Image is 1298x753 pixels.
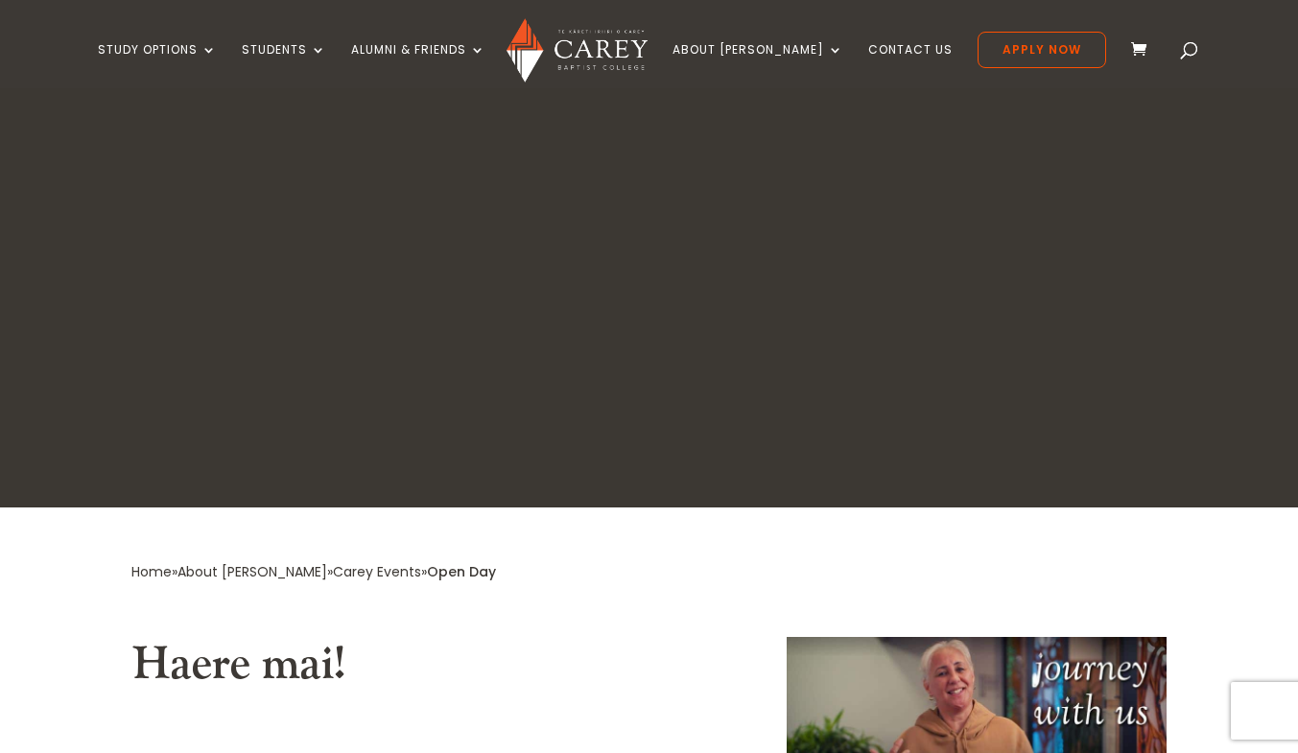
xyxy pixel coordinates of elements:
a: About [PERSON_NAME] [673,43,843,88]
span: Open Day [427,562,496,581]
a: Apply Now [978,32,1106,68]
h2: Haere mai! [131,637,730,702]
a: Students [242,43,326,88]
a: Home [131,562,172,581]
img: Carey Baptist College [507,18,648,82]
span: » » » [131,562,496,581]
a: Study Options [98,43,217,88]
a: About [PERSON_NAME] [177,562,327,581]
a: Carey Events [333,562,421,581]
a: Alumni & Friends [351,43,485,88]
a: Contact Us [868,43,953,88]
